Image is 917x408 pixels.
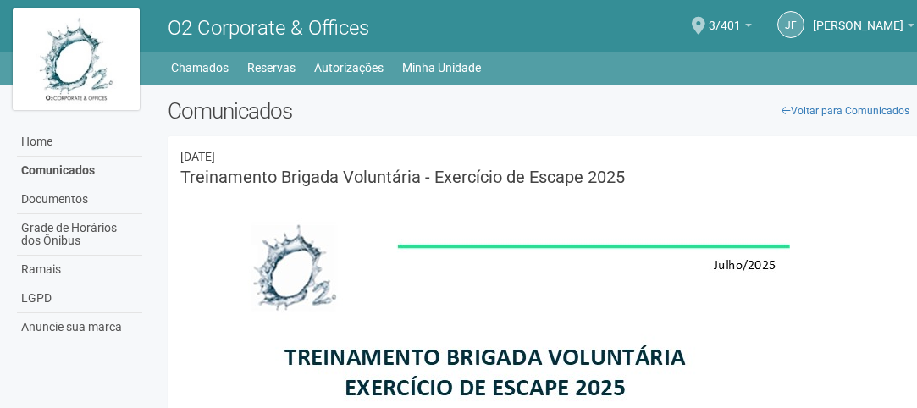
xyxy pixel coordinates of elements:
a: Comunicados [17,157,142,185]
a: Chamados [171,56,229,80]
a: Anuncie sua marca [17,313,142,341]
h3: Treinamento Brigada Voluntária - Exercício de Escape 2025 [180,168,906,185]
a: Grade de Horários dos Ônibus [17,214,142,256]
a: [PERSON_NAME] [813,21,914,35]
span: O2 Corporate & Offices [168,16,369,40]
a: Reservas [247,56,296,80]
a: Home [17,128,142,157]
a: JF [777,11,804,38]
span: Jaidete Freitas [813,3,903,32]
a: Documentos [17,185,142,214]
a: LGPD [17,284,142,313]
a: Ramais [17,256,142,284]
div: 31/07/2025 23:17 [180,149,906,164]
a: Autorizações [314,56,384,80]
span: 3/401 [709,3,741,32]
img: logo.jpg [13,8,140,110]
a: Minha Unidade [402,56,481,80]
a: 3/401 [709,21,752,35]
